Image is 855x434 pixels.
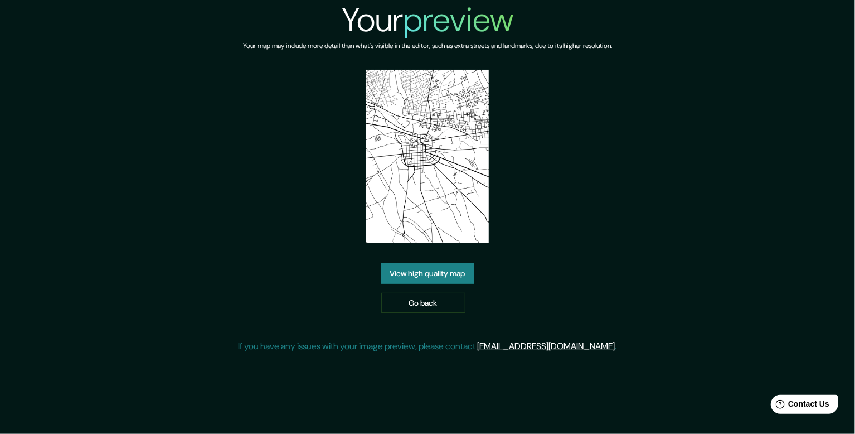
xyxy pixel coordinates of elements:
a: View high quality map [381,263,474,284]
a: [EMAIL_ADDRESS][DOMAIN_NAME] [478,340,615,352]
p: If you have any issues with your image preview, please contact . [239,340,617,353]
img: created-map-preview [366,70,489,243]
iframe: Help widget launcher [756,390,843,422]
a: Go back [381,293,465,314]
h6: Your map may include more detail than what's visible in the editor, such as extra streets and lan... [243,40,612,52]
